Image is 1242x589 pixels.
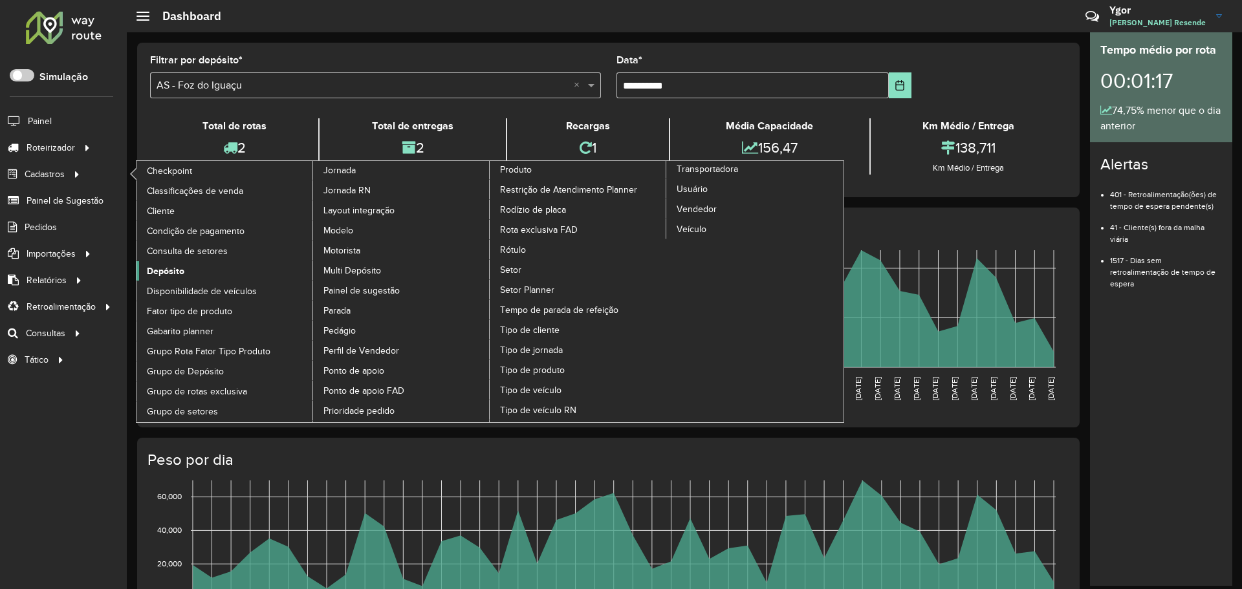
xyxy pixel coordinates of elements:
[666,199,844,219] a: Vendedor
[500,203,566,217] span: Rodízio de placa
[323,118,502,134] div: Total de entregas
[323,404,395,418] span: Prioridade pedido
[147,345,270,358] span: Grupo Rota Fator Tipo Produto
[147,305,232,318] span: Fator tipo de produto
[912,377,921,400] text: [DATE]
[1100,103,1222,134] div: 74,75% menor que o dia anterior
[157,526,182,535] text: 40,000
[147,325,213,338] span: Gabarito planner
[136,261,314,281] a: Depósito
[136,281,314,301] a: Disponibilidade de veículos
[136,301,314,321] a: Fator tipo de produto
[323,364,384,378] span: Ponto de apoio
[874,118,1063,134] div: Km Médio / Entrega
[500,363,565,377] span: Tipo de produto
[1100,59,1222,103] div: 00:01:17
[323,264,381,277] span: Multi Depósito
[1110,212,1222,245] li: 41 - Cliente(s) fora da malha viária
[1110,245,1222,290] li: 1517 - Dias sem retroalimentação de tempo de espera
[500,163,532,177] span: Produto
[616,52,642,68] label: Data
[950,377,959,400] text: [DATE]
[931,377,939,400] text: [DATE]
[323,324,356,337] span: Pedágio
[490,280,667,299] a: Setor Planner
[970,377,978,400] text: [DATE]
[147,405,218,418] span: Grupo de setores
[136,361,314,381] a: Grupo de Depósito
[136,161,490,422] a: Jornada
[889,72,911,98] button: Choose Date
[1078,3,1106,30] a: Contato Rápido
[313,381,490,400] a: Ponto de apoio FAD
[153,118,315,134] div: Total de rotas
[874,162,1063,175] div: Km Médio / Entrega
[27,273,67,287] span: Relatórios
[323,164,356,177] span: Jornada
[313,200,490,220] a: Layout integração
[136,221,314,241] a: Condição de pagamento
[673,134,866,162] div: 156,47
[1109,4,1206,16] h3: Ygor
[673,118,866,134] div: Média Capacidade
[147,451,1067,469] h4: Peso por dia
[500,283,554,297] span: Setor Planner
[136,201,314,220] a: Cliente
[490,260,667,279] a: Setor
[989,377,997,400] text: [DATE]
[500,243,526,257] span: Rótulo
[323,384,404,398] span: Ponto de apoio FAD
[490,380,667,400] a: Tipo de veículo
[313,401,490,420] a: Prioridade pedido
[323,244,360,257] span: Motorista
[490,360,667,380] a: Tipo de produto
[666,219,844,239] a: Veículo
[136,341,314,361] a: Grupo Rota Fator Tipo Produto
[323,204,395,217] span: Layout integração
[27,300,96,314] span: Retroalimentação
[1100,155,1222,174] h4: Alertas
[500,223,578,237] span: Rota exclusiva FAD
[893,377,901,400] text: [DATE]
[574,78,585,93] span: Clear all
[490,320,667,339] a: Tipo de cliente
[147,224,245,238] span: Condição de pagamento
[490,400,667,420] a: Tipo de veículo RN
[510,134,666,162] div: 1
[313,361,490,380] a: Ponto de apoio
[677,222,706,236] span: Veículo
[500,403,576,417] span: Tipo de veículo RN
[490,180,667,199] a: Restrição de Atendimento Planner
[1027,377,1036,400] text: [DATE]
[136,402,314,421] a: Grupo de setores
[147,244,228,258] span: Consulta de setores
[313,341,490,360] a: Perfil de Vendedor
[147,204,175,218] span: Cliente
[26,327,65,340] span: Consultas
[313,301,490,320] a: Parada
[136,381,314,401] a: Grupo de rotas exclusiva
[323,184,371,197] span: Jornada RN
[313,220,490,240] a: Modelo
[500,383,561,397] span: Tipo de veículo
[313,281,490,300] a: Painel de sugestão
[150,52,243,68] label: Filtrar por depósito
[313,241,490,260] a: Motorista
[500,263,521,277] span: Setor
[873,377,882,400] text: [DATE]
[153,134,315,162] div: 2
[1008,377,1017,400] text: [DATE]
[1109,17,1206,28] span: [PERSON_NAME] Resende
[677,162,738,176] span: Transportadora
[677,202,717,216] span: Vendedor
[1110,179,1222,212] li: 401 - Retroalimentação(ões) de tempo de espera pendente(s)
[157,559,182,568] text: 20,000
[1047,377,1055,400] text: [DATE]
[136,161,314,180] a: Checkpoint
[490,200,667,219] a: Rodízio de placa
[490,220,667,239] a: Rota exclusiva FAD
[136,181,314,200] a: Classificações de venda
[313,161,667,422] a: Produto
[27,141,75,155] span: Roteirizador
[677,182,708,196] span: Usuário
